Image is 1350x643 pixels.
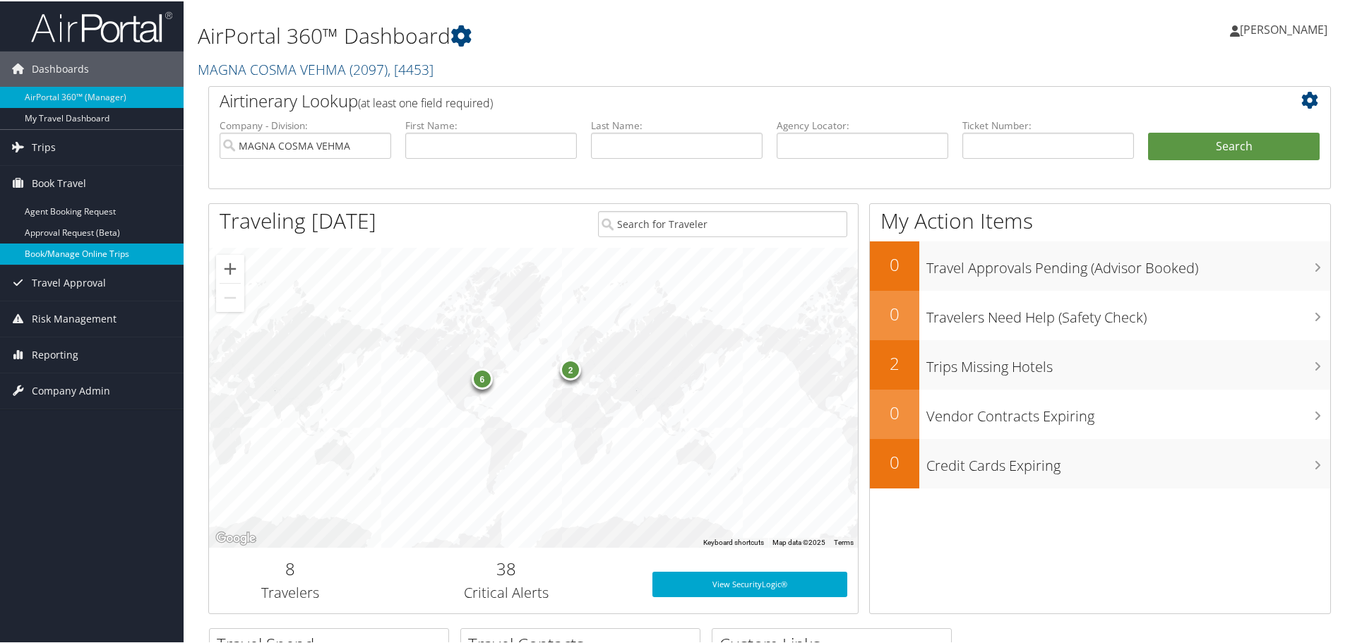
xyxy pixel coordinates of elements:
[652,570,847,596] a: View SecurityLogic®
[870,339,1330,388] a: 2Trips Missing Hotels
[216,282,244,311] button: Zoom out
[870,350,919,374] h2: 2
[213,528,259,546] a: Open this area in Google Maps (opens a new window)
[405,117,577,131] label: First Name:
[591,117,763,131] label: Last Name:
[703,536,764,546] button: Keyboard shortcuts
[870,205,1330,234] h1: My Action Items
[32,372,110,407] span: Company Admin
[32,264,106,299] span: Travel Approval
[213,528,259,546] img: Google
[198,59,434,78] a: MAGNA COSMA VEHMA
[220,582,361,601] h3: Travelers
[32,50,89,85] span: Dashboards
[358,94,493,109] span: (at least one field required)
[1230,7,1342,49] a: [PERSON_NAME]
[870,399,919,423] h2: 0
[1148,131,1320,160] button: Search
[32,300,117,335] span: Risk Management
[926,349,1330,375] h3: Trips Missing Hotels
[382,555,631,579] h2: 38
[772,537,825,545] span: Map data ©2025
[777,117,948,131] label: Agency Locator:
[598,210,847,236] input: Search for Traveler
[198,20,960,49] h1: AirPortal 360™ Dashboard
[870,301,919,325] h2: 0
[926,299,1330,326] h3: Travelers Need Help (Safety Check)
[926,250,1330,277] h3: Travel Approvals Pending (Advisor Booked)
[220,117,391,131] label: Company - Division:
[220,88,1226,112] h2: Airtinerary Lookup
[32,164,86,200] span: Book Travel
[962,117,1134,131] label: Ticket Number:
[926,398,1330,425] h3: Vendor Contracts Expiring
[834,537,854,545] a: Terms (opens in new tab)
[382,582,631,601] h3: Critical Alerts
[220,555,361,579] h2: 8
[560,357,581,378] div: 2
[870,240,1330,289] a: 0Travel Approvals Pending (Advisor Booked)
[31,9,172,42] img: airportal-logo.png
[32,128,56,164] span: Trips
[926,447,1330,474] h3: Credit Cards Expiring
[32,336,78,371] span: Reporting
[220,205,376,234] h1: Traveling [DATE]
[870,251,919,275] h2: 0
[216,253,244,282] button: Zoom in
[471,366,492,387] div: 6
[350,59,388,78] span: ( 2097 )
[1240,20,1327,36] span: [PERSON_NAME]
[870,388,1330,438] a: 0Vendor Contracts Expiring
[870,438,1330,487] a: 0Credit Cards Expiring
[870,449,919,473] h2: 0
[388,59,434,78] span: , [ 4453 ]
[870,289,1330,339] a: 0Travelers Need Help (Safety Check)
